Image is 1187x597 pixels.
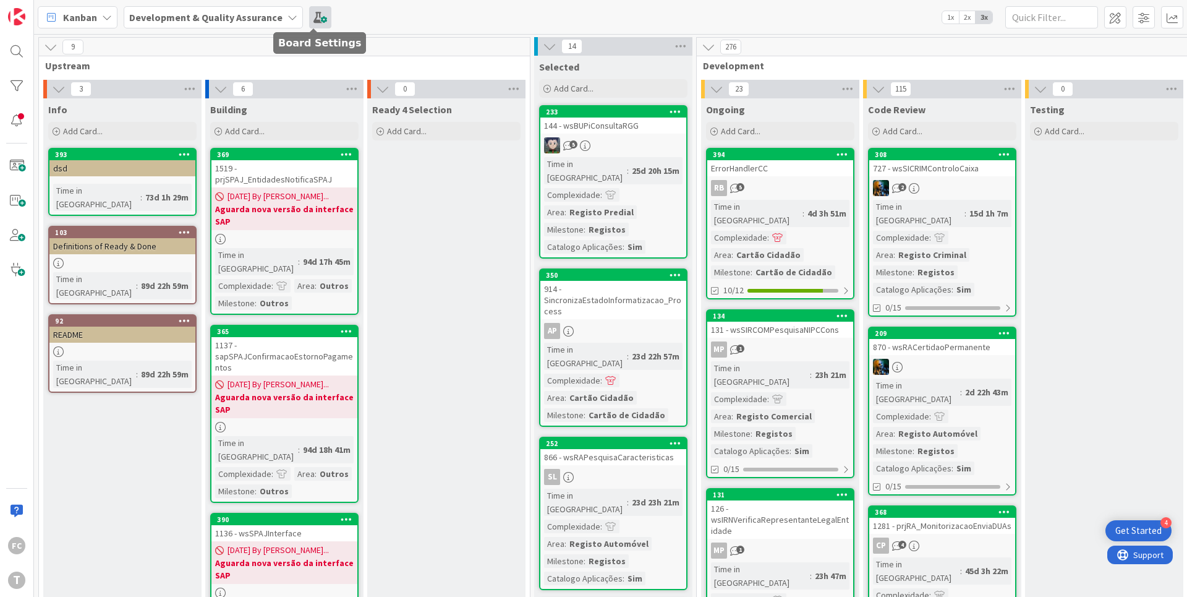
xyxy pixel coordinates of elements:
[539,268,687,427] a: 350914 - SincronizaEstadoInformatizacao_ProcessAPTime in [GEOGRAPHIC_DATA]:23d 22h 57mComplexidad...
[893,248,895,262] span: :
[540,106,686,118] div: 233
[300,443,354,457] div: 94d 18h 41m
[869,160,1015,176] div: 727 - wsSICRIMControloCaixa
[539,105,687,259] a: 233144 - wsBUPiConsultaRGGLSTime in [GEOGRAPHIC_DATA]:25d 20h 15mComplexidade:Area:Registo Predia...
[711,341,727,358] div: MP
[953,283,974,296] div: Sim
[873,379,960,406] div: Time in [GEOGRAPHIC_DATA]
[215,557,354,582] b: Aguarda nova versão da interface SAP
[767,231,769,244] span: :
[706,148,854,299] a: 394ErrorHandlerCCRBTime in [GEOGRAPHIC_DATA]:4d 3h 51mComplexidade:Area:Cartão CidadãoMilestone:C...
[55,150,195,159] div: 393
[138,367,192,381] div: 89d 22h 59m
[810,569,812,583] span: :
[890,82,911,97] span: 115
[953,462,974,475] div: Sim
[211,514,357,541] div: 3901136 - wsSPAJInterface
[873,265,913,279] div: Milestone
[546,271,686,280] div: 350
[225,126,265,137] span: Add Card...
[873,248,893,262] div: Area
[976,11,992,24] span: 3x
[873,427,893,440] div: Area
[627,496,629,509] span: :
[585,223,629,236] div: Registos
[707,489,853,500] div: 131
[1115,525,1162,537] div: Get Started
[257,484,292,498] div: Outros
[387,126,427,137] span: Add Card...
[211,149,357,160] div: 369
[566,205,637,219] div: Registo Predial
[707,180,853,196] div: RB
[736,546,744,554] span: 1
[300,255,354,268] div: 94d 17h 45m
[751,265,752,279] span: :
[55,228,195,237] div: 103
[544,223,584,236] div: Milestone
[875,508,1015,517] div: 368
[962,564,1011,578] div: 45d 3h 22m
[929,410,931,423] span: :
[707,149,853,176] div: 394ErrorHandlerCC
[540,469,686,485] div: SL
[544,323,560,339] div: AP
[869,518,1015,534] div: 1281 - prjRA_MonitorizacaoEnviaDUAs
[736,345,744,353] span: 1
[544,554,584,568] div: Milestone
[584,554,585,568] span: :
[707,500,853,539] div: 126 - wsIRNVerificaRepresentanteLegalEntidade
[136,367,138,381] span: :
[49,227,195,254] div: 103Definitions of Ready & Done
[53,272,136,299] div: Time in [GEOGRAPHIC_DATA]
[210,103,247,116] span: Building
[629,164,683,178] div: 25d 20h 15m
[62,40,83,54] span: 9
[869,507,1015,534] div: 3681281 - prjRA_MonitorizacaoEnviaDUAs
[721,126,760,137] span: Add Card...
[789,444,791,458] span: :
[8,572,25,589] div: T
[873,180,889,196] img: JC
[942,11,959,24] span: 1x
[707,160,853,176] div: ErrorHandlerCC
[600,188,602,202] span: :
[873,200,964,227] div: Time in [GEOGRAPHIC_DATA]
[873,359,889,375] img: JC
[713,491,853,499] div: 131
[544,537,564,551] div: Area
[255,484,257,498] span: :
[1005,6,1098,28] input: Quick Filter...
[215,279,271,293] div: Complexidade
[629,496,683,509] div: 23d 23h 21m
[49,316,195,343] div: 92README
[895,248,969,262] div: Registo Criminal
[317,279,352,293] div: Outros
[294,279,315,293] div: Area
[711,248,731,262] div: Area
[1105,520,1172,541] div: Open Get Started checklist, remaining modules: 4
[564,537,566,551] span: :
[711,444,789,458] div: Catalogo Aplicações
[873,410,929,423] div: Complexidade
[627,164,629,178] span: :
[873,557,960,585] div: Time in [GEOGRAPHIC_DATA]
[812,368,849,382] div: 23h 21m
[544,469,560,485] div: SL
[893,427,895,440] span: :
[723,463,739,476] span: 0/15
[540,281,686,319] div: 914 - SincronizaEstadoInformatizacao_Process
[540,137,686,153] div: LS
[584,223,585,236] span: :
[895,427,981,440] div: Registo Automóvel
[959,11,976,24] span: 2x
[720,40,741,54] span: 276
[63,10,97,25] span: Kanban
[600,520,602,533] span: :
[873,283,951,296] div: Catalogo Aplicações
[211,337,357,376] div: 1137 - sapSPAJConfirmacaoEstornoPagamentos
[913,444,914,458] span: :
[707,543,853,559] div: MP
[707,149,853,160] div: 394
[561,39,582,54] span: 14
